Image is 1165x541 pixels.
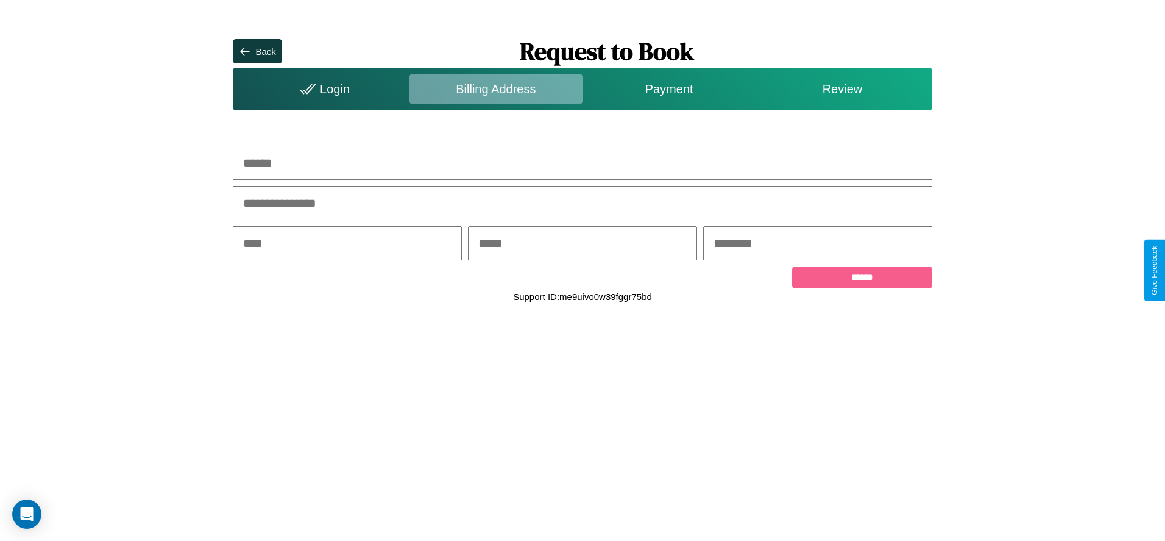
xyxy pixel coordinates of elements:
div: Login [236,74,409,104]
div: Give Feedback [1150,246,1159,295]
div: Billing Address [409,74,582,104]
div: Back [255,46,275,57]
div: Review [756,74,929,104]
p: Support ID: me9uivo0w39fggr75bd [513,288,652,305]
div: Open Intercom Messenger [12,500,41,529]
button: Back [233,39,282,63]
h1: Request to Book [282,35,932,68]
div: Payment [582,74,756,104]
